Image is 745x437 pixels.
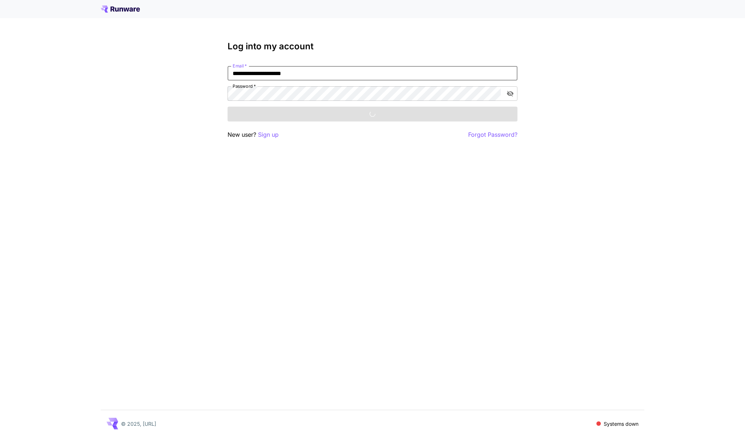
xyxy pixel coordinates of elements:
[233,63,247,69] label: Email
[228,41,517,51] h3: Log into my account
[258,130,279,139] button: Sign up
[233,83,256,89] label: Password
[228,130,279,139] p: New user?
[121,420,156,428] p: © 2025, [URL]
[604,420,638,428] p: Systems down
[468,130,517,139] button: Forgot Password?
[504,87,517,100] button: toggle password visibility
